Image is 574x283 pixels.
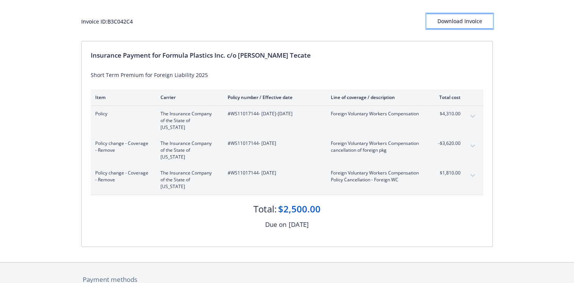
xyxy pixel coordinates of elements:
[331,170,420,183] span: Foreign Voluntary Workers CompensationPolicy Cancellation - Foreign WC
[95,94,148,101] div: Item
[432,110,461,117] span: $4,310.00
[95,140,148,154] span: Policy change - Coverage - Remove
[160,140,215,160] span: The Insurance Company of the State of [US_STATE]
[253,203,277,215] div: Total:
[265,220,286,230] div: Due on
[91,106,483,135] div: PolicyThe Insurance Company of the State of [US_STATE]#WS11017144- [DATE]-[DATE]Foreign Voluntary...
[81,17,133,25] div: Invoice ID: B3C042C4
[91,165,483,195] div: Policy change - Coverage - RemoveThe Insurance Company of the State of [US_STATE]#WS11017144- [DA...
[91,71,483,79] div: Short Term Premium for Foreign Liability 2025
[426,14,493,28] div: Download Invoice
[228,110,319,117] span: #WS11017144 - [DATE]-[DATE]
[289,220,309,230] div: [DATE]
[426,14,493,29] button: Download Invoice
[467,140,479,152] button: expand content
[160,94,215,101] div: Carrier
[278,203,321,215] div: $2,500.00
[331,94,420,101] div: Line of coverage / description
[432,140,461,147] span: -$3,620.00
[160,110,215,131] span: The Insurance Company of the State of [US_STATE]
[467,110,479,123] button: expand content
[95,110,148,117] span: Policy
[228,170,319,176] span: #WS11017144 - [DATE]
[95,170,148,183] span: Policy change - Coverage - Remove
[331,176,420,183] span: Policy Cancellation - Foreign WC
[331,110,420,117] span: Foreign Voluntary Workers Compensation
[91,50,483,60] div: Insurance Payment for Formula Plastics Inc. c/o [PERSON_NAME] Tecate
[91,135,483,165] div: Policy change - Coverage - RemoveThe Insurance Company of the State of [US_STATE]#WS11017144- [DA...
[160,170,215,190] span: The Insurance Company of the State of [US_STATE]
[228,140,319,147] span: #WS11017144 - [DATE]
[331,140,420,147] span: Foreign Voluntary Workers Compensation
[331,147,420,154] span: cancellation of foreign pkg
[228,94,319,101] div: Policy number / Effective date
[467,170,479,182] button: expand content
[331,170,420,176] span: Foreign Voluntary Workers Compensation
[432,170,461,176] span: $1,810.00
[331,140,420,154] span: Foreign Voluntary Workers Compensationcancellation of foreign pkg
[432,94,461,101] div: Total cost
